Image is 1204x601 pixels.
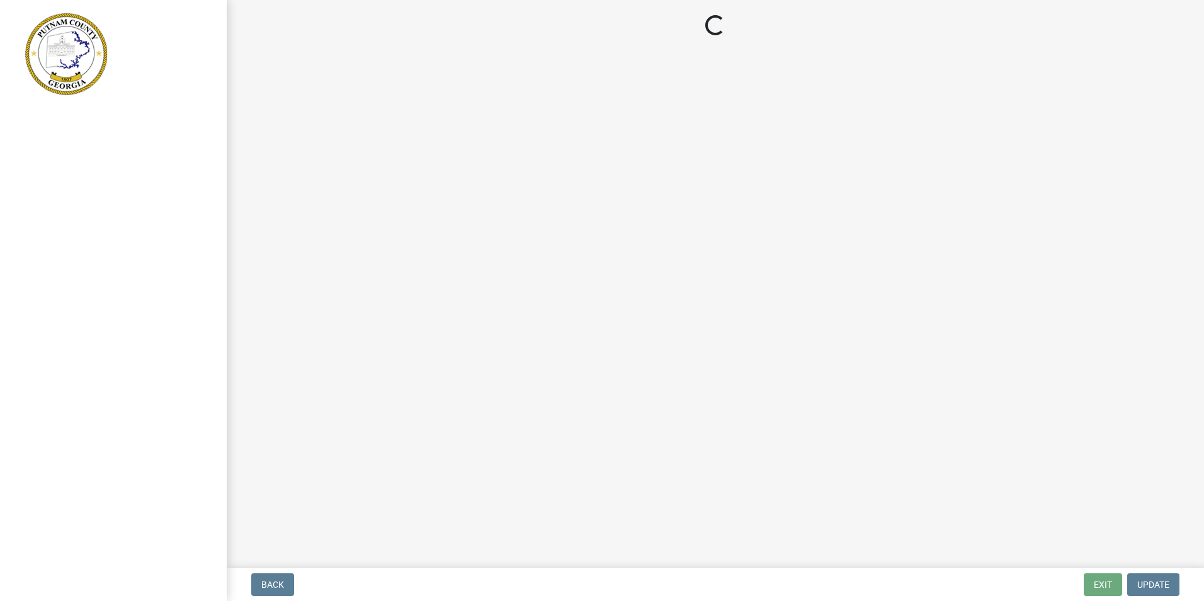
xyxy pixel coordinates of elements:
[261,580,284,590] span: Back
[1084,573,1122,596] button: Exit
[25,13,107,95] img: Putnam County, Georgia
[251,573,294,596] button: Back
[1137,580,1169,590] span: Update
[1127,573,1179,596] button: Update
